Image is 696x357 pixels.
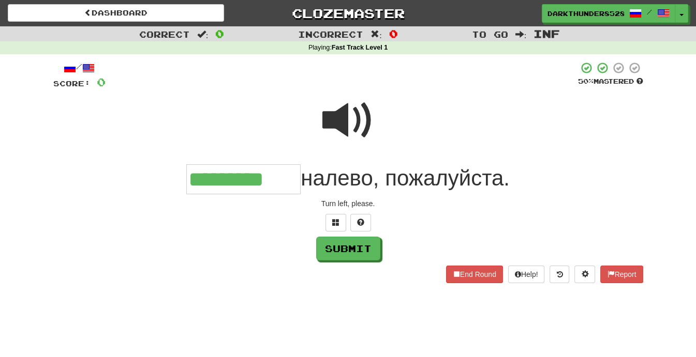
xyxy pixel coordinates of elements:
span: налево, пожалуйста. [301,166,510,190]
span: Inf [534,27,560,40]
button: End Round [446,266,503,283]
span: To go [472,29,508,39]
span: Score: [53,79,91,88]
span: : [371,30,382,39]
div: Mastered [578,77,643,86]
div: Turn left, please. [53,198,643,209]
div: / [53,61,106,74]
span: 0 [215,27,224,40]
span: : [515,30,527,39]
a: DarkThunder8528 / [542,4,675,23]
button: Report [600,266,643,283]
span: : [197,30,209,39]
span: Incorrect [298,29,363,39]
span: Correct [139,29,190,39]
button: Help! [508,266,545,283]
strong: Fast Track Level 1 [332,44,388,51]
button: Round history (alt+y) [550,266,569,283]
span: / [647,8,652,15]
span: 0 [97,75,106,88]
span: 50 % [578,77,594,85]
span: 0 [389,27,398,40]
a: Dashboard [8,4,224,22]
button: Submit [316,237,380,260]
a: Clozemaster [240,4,456,22]
span: DarkThunder8528 [547,9,624,18]
button: Switch sentence to multiple choice alt+p [325,214,346,231]
button: Single letter hint - you only get 1 per sentence and score half the points! alt+h [350,214,371,231]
